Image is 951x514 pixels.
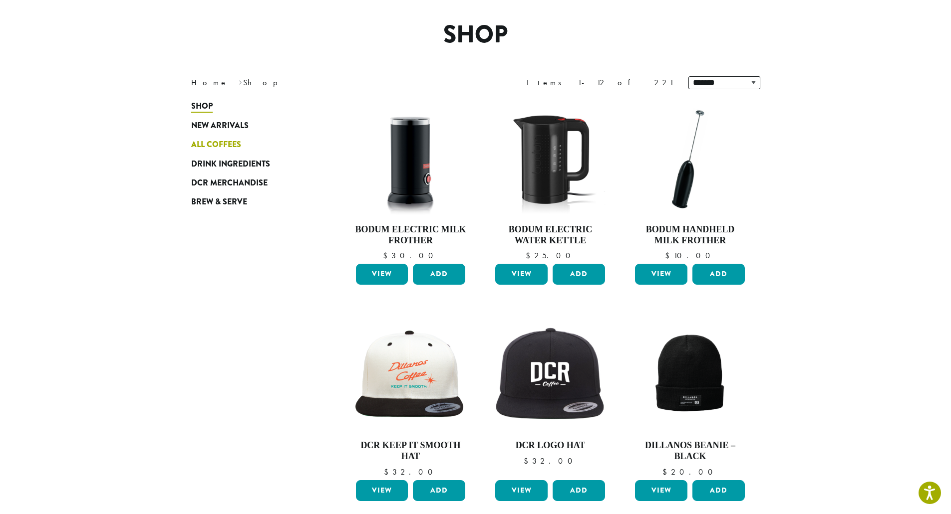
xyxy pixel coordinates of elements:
[353,102,468,216] img: DP3954.01-002.png
[493,102,608,260] a: Bodum Electric Water Kettle $25.00
[184,20,768,49] h1: Shop
[356,480,408,501] a: View
[191,158,270,171] span: Drink Ingredients
[692,264,745,285] button: Add
[191,97,311,116] a: Shop
[413,480,465,501] button: Add
[495,480,548,501] a: View
[524,456,577,466] bdi: 32.00
[356,264,408,285] a: View
[191,100,213,113] span: Shop
[633,440,747,462] h4: Dillanos Beanie – Black
[191,196,247,208] span: Brew & Serve
[665,250,673,261] span: $
[633,102,747,216] img: DP3927.01-002.png
[191,154,311,173] a: Drink Ingredients
[191,116,311,135] a: New Arrivals
[524,456,532,466] span: $
[553,264,605,285] button: Add
[526,250,575,261] bdi: 25.00
[633,318,747,476] a: Dillanos Beanie – Black $20.00
[692,480,745,501] button: Add
[191,77,228,88] a: Home
[493,326,608,425] img: dcr-hat.png
[413,264,465,285] button: Add
[383,250,391,261] span: $
[384,467,437,477] bdi: 32.00
[526,250,534,261] span: $
[353,329,468,422] img: keep-it-smooth-hat.png
[191,77,461,89] nav: Breadcrumb
[191,135,311,154] a: All Coffees
[635,480,687,501] a: View
[665,250,715,261] bdi: 10.00
[384,467,392,477] span: $
[353,224,468,246] h4: Bodum Electric Milk Frother
[633,318,747,432] img: Beanie-Black-scaled.png
[191,177,268,189] span: DCR Merchandise
[662,467,671,477] span: $
[353,440,468,462] h4: DCR Keep It Smooth Hat
[493,440,608,451] h4: DCR Logo Hat
[633,224,747,246] h4: Bodum Handheld Milk Frother
[493,102,608,216] img: DP3955.01.png
[191,139,241,151] span: All Coffees
[353,102,468,260] a: Bodum Electric Milk Frother $30.00
[493,318,608,476] a: DCR Logo Hat $32.00
[635,264,687,285] a: View
[662,467,717,477] bdi: 20.00
[527,77,673,89] div: Items 1-12 of 221
[495,264,548,285] a: View
[191,173,311,192] a: DCR Merchandise
[191,192,311,211] a: Brew & Serve
[633,102,747,260] a: Bodum Handheld Milk Frother $10.00
[353,318,468,476] a: DCR Keep It Smooth Hat $32.00
[493,224,608,246] h4: Bodum Electric Water Kettle
[239,73,242,89] span: ›
[191,120,249,132] span: New Arrivals
[553,480,605,501] button: Add
[383,250,438,261] bdi: 30.00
